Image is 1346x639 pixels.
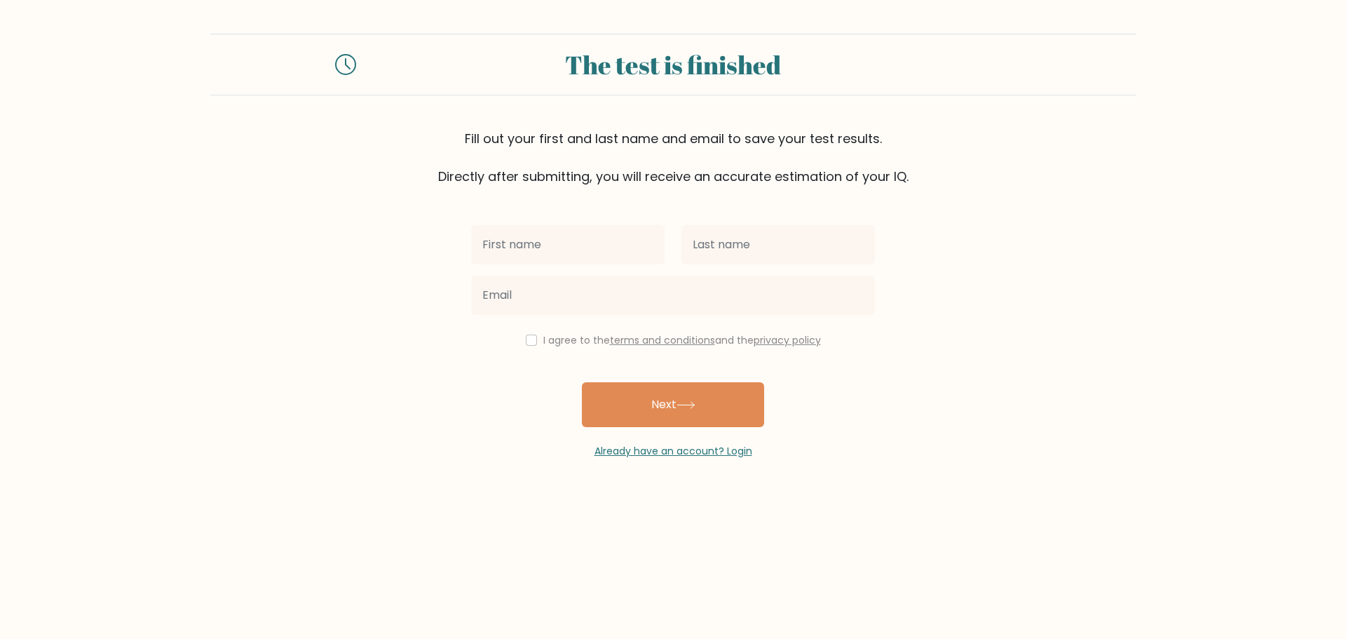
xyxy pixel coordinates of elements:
[210,129,1136,186] div: Fill out your first and last name and email to save your test results. Directly after submitting,...
[610,333,715,347] a: terms and conditions
[582,382,764,427] button: Next
[594,444,752,458] a: Already have an account? Login
[754,333,821,347] a: privacy policy
[543,333,821,347] label: I agree to the and the
[681,225,875,264] input: Last name
[471,225,665,264] input: First name
[373,46,973,83] div: The test is finished
[471,276,875,315] input: Email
